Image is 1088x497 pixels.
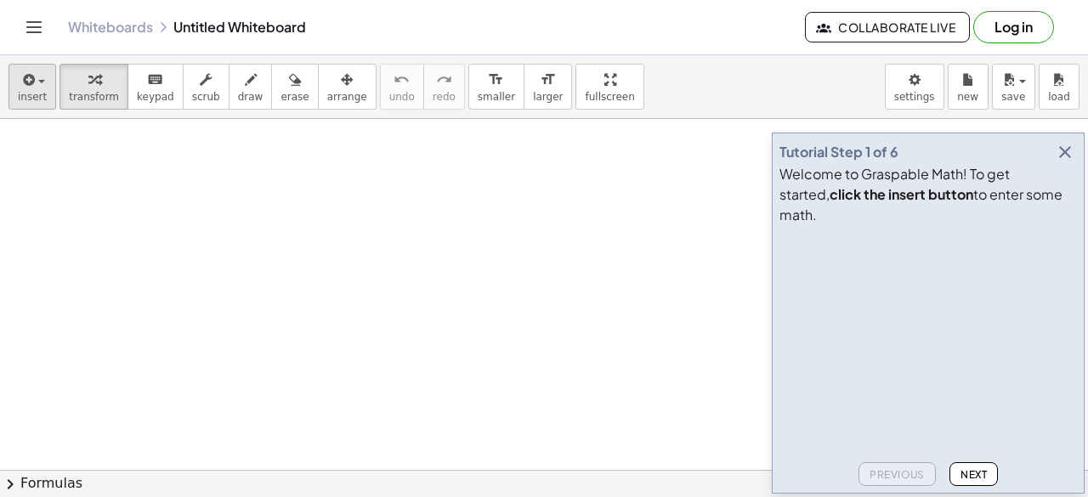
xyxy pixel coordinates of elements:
[8,64,56,110] button: insert
[192,91,220,103] span: scrub
[779,142,898,162] div: Tutorial Step 1 of 6
[805,12,970,42] button: Collaborate Live
[992,64,1035,110] button: save
[389,91,415,103] span: undo
[127,64,184,110] button: keyboardkeypad
[973,11,1054,43] button: Log in
[1001,91,1025,103] span: save
[436,70,452,90] i: redo
[830,185,973,203] b: click the insert button
[468,64,524,110] button: format_sizesmaller
[524,64,572,110] button: format_sizelarger
[819,20,955,35] span: Collaborate Live
[183,64,229,110] button: scrub
[585,91,634,103] span: fullscreen
[271,64,318,110] button: erase
[488,70,504,90] i: format_size
[69,91,119,103] span: transform
[885,64,944,110] button: settings
[1039,64,1079,110] button: load
[147,70,163,90] i: keyboard
[1048,91,1070,103] span: load
[318,64,377,110] button: arrange
[960,468,987,481] span: Next
[948,64,989,110] button: new
[433,91,456,103] span: redo
[478,91,515,103] span: smaller
[137,91,174,103] span: keypad
[423,64,465,110] button: redoredo
[779,164,1077,225] div: Welcome to Graspable Math! To get started, to enter some math.
[380,64,424,110] button: undoundo
[894,91,935,103] span: settings
[957,91,978,103] span: new
[238,91,263,103] span: draw
[533,91,563,103] span: larger
[394,70,410,90] i: undo
[540,70,556,90] i: format_size
[18,91,47,103] span: insert
[949,462,998,486] button: Next
[280,91,309,103] span: erase
[575,64,643,110] button: fullscreen
[20,14,48,41] button: Toggle navigation
[59,64,128,110] button: transform
[68,19,153,36] a: Whiteboards
[229,64,273,110] button: draw
[327,91,367,103] span: arrange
